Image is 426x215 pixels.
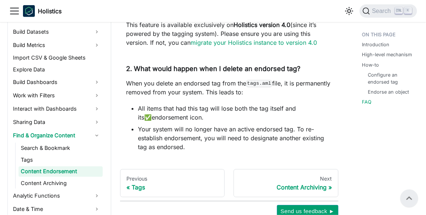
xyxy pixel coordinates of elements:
[126,79,333,97] p: When you delete an endorsed tag from the file, it is permanently removed from your system. This l...
[11,116,103,128] a: Sharing Data
[19,167,103,177] a: Content Endorsement
[38,7,62,16] b: Holistics
[234,169,338,197] a: NextContent Archiving
[240,184,332,191] div: Content Archiving
[11,90,103,101] a: Work with Filters
[362,51,412,58] a: High-level mechanism
[138,125,333,151] li: Your system will no longer have an active endorsed tag. To re-establish endorsement, you will nee...
[11,64,103,75] a: Explore Data
[23,5,62,17] a: HolisticsHolistics
[19,155,103,165] a: Tags
[400,189,418,207] button: Scroll back to top
[240,175,332,182] div: Next
[404,7,412,14] kbd: K
[362,61,379,68] a: How-to
[126,184,218,191] div: Tags
[138,104,333,122] li: All items that had this tag will lose both the tag itself and its endorsement icon.
[11,26,103,38] a: Build Datasets
[11,39,103,51] a: Build Metrics
[362,98,372,105] a: FAQ
[11,76,103,88] a: Build Dashboards
[343,5,355,17] button: Switch between dark and light mode (currently light mode)
[362,41,390,48] a: Introduction
[11,190,103,202] a: Analytic Functions
[120,169,225,197] a: PreviousTags
[144,114,152,121] strong: ✅
[360,4,417,18] button: Search (Ctrl+K)
[191,39,317,46] a: migrate your Holistics instance to version 4.0
[126,175,218,182] div: Previous
[126,65,333,73] h4: 2. What would happen when I delete an endorsed tag?
[11,130,103,141] a: Find & Organize Content
[120,169,339,197] nav: Docs pages
[11,53,103,63] a: Import CSV & Google Sheets
[246,80,272,87] code: tags.aml
[234,21,290,28] strong: Holistics version 4.0
[126,20,333,47] p: This feature is available exclusively on (since it’s powered by the tagging system). Please ensur...
[368,71,411,85] a: Configure an endorsed tag
[368,88,409,95] a: Endorse an object
[370,8,396,14] span: Search
[19,178,103,189] a: Content Archiving
[9,6,20,17] button: Toggle navigation bar
[19,143,103,153] a: Search & Bookmark
[11,103,103,115] a: Interact with Dashboards
[23,5,35,17] img: Holistics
